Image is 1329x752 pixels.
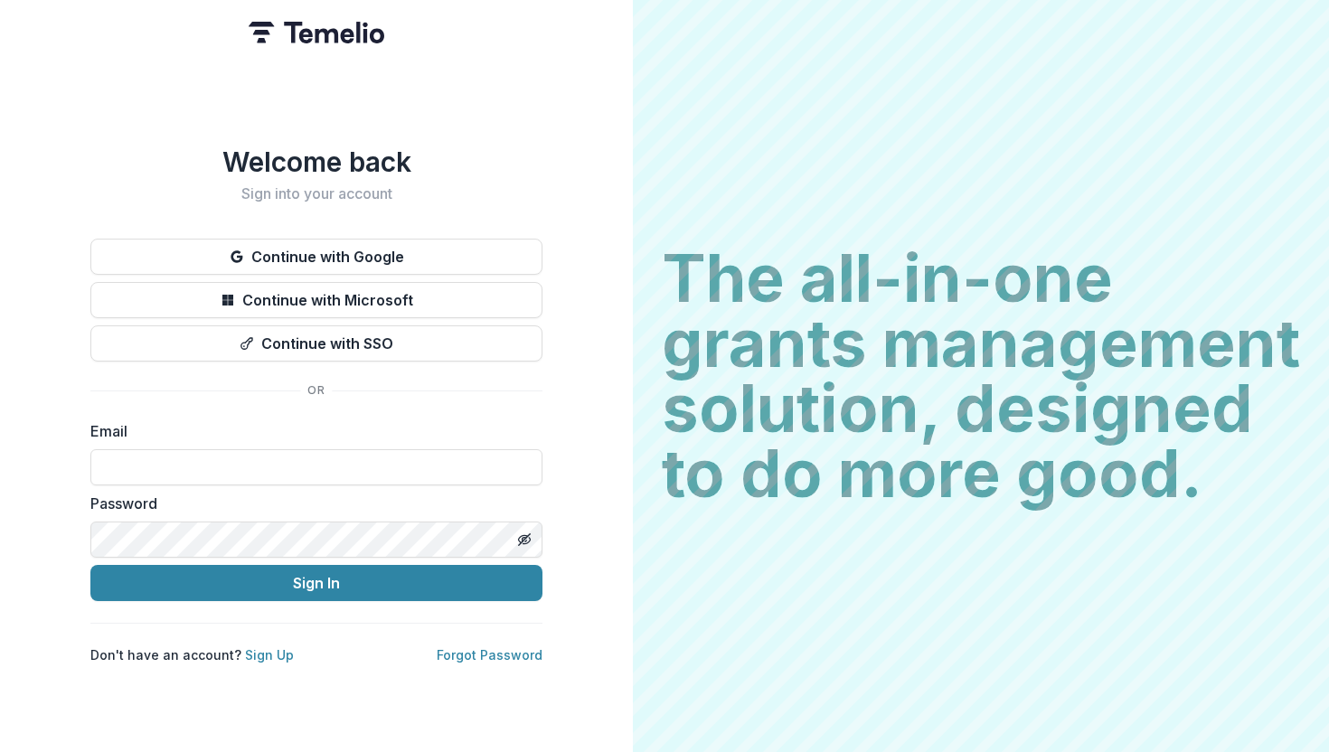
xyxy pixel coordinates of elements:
[437,647,542,663] a: Forgot Password
[245,647,294,663] a: Sign Up
[90,282,542,318] button: Continue with Microsoft
[90,420,532,442] label: Email
[90,565,542,601] button: Sign In
[90,325,542,362] button: Continue with SSO
[90,185,542,202] h2: Sign into your account
[90,645,294,664] p: Don't have an account?
[249,22,384,43] img: Temelio
[90,239,542,275] button: Continue with Google
[510,525,539,554] button: Toggle password visibility
[90,493,532,514] label: Password
[90,146,542,178] h1: Welcome back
